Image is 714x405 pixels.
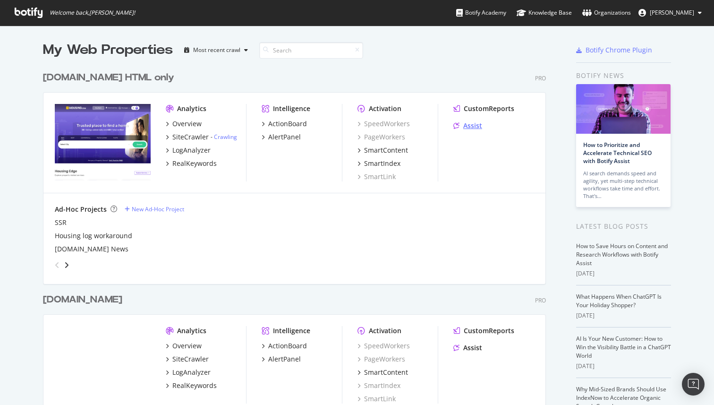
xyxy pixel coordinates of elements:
[211,133,237,141] div: -
[177,104,206,113] div: Analytics
[43,293,122,307] div: [DOMAIN_NAME]
[369,326,401,336] div: Activation
[463,343,482,353] div: Assist
[166,146,211,155] a: LogAnalyzer
[166,381,217,390] a: RealKeywords
[172,381,217,390] div: RealKeywords
[172,341,202,351] div: Overview
[262,341,307,351] a: ActionBoard
[172,159,217,168] div: RealKeywords
[166,159,217,168] a: RealKeywords
[268,132,301,142] div: AlertPanel
[576,70,671,81] div: Botify news
[63,260,70,270] div: angle-right
[357,341,410,351] a: SpeedWorkers
[576,84,671,134] img: How to Prioritize and Accelerate Technical SEO with Botify Assist
[50,9,135,17] span: Welcome back, [PERSON_NAME] !
[576,335,671,360] a: AI Is Your New Customer: How to Win the Visibility Battle in a ChatGPT World
[55,231,132,241] div: Housing log workaround
[576,362,671,371] div: [DATE]
[357,368,408,377] a: SmartContent
[43,71,178,85] a: [DOMAIN_NAME] HTML only
[172,119,202,129] div: Overview
[43,71,174,85] div: [DOMAIN_NAME] HTML only
[583,141,652,165] a: How to Prioritize and Accelerate Technical SEO with Botify Assist
[268,119,307,129] div: ActionBoard
[172,132,209,142] div: SiteCrawler
[453,121,482,130] a: Assist
[357,354,405,364] a: PageWorkers
[55,244,128,254] a: [DOMAIN_NAME] News
[464,326,514,336] div: CustomReports
[576,311,671,320] div: [DATE]
[586,45,652,55] div: Botify Chrome Plugin
[631,5,709,20] button: [PERSON_NAME]
[463,121,482,130] div: Assist
[55,218,67,227] a: SSR
[132,205,184,213] div: New Ad-Hoc Project
[262,354,301,364] a: AlertPanel
[576,242,668,267] a: How to Save Hours on Content and Research Workflows with Botify Assist
[364,368,408,377] div: SmartContent
[650,9,694,17] span: Prabal Partap
[576,269,671,278] div: [DATE]
[357,132,405,142] a: PageWorkers
[172,368,211,377] div: LogAnalyzer
[268,341,307,351] div: ActionBoard
[55,104,151,181] img: www.Housing.com
[177,326,206,336] div: Analytics
[166,132,237,142] a: SiteCrawler- Crawling
[125,205,184,213] a: New Ad-Hoc Project
[273,104,310,113] div: Intelligence
[576,293,662,309] a: What Happens When ChatGPT Is Your Holiday Shopper?
[682,373,705,396] div: Open Intercom Messenger
[43,293,126,307] a: [DOMAIN_NAME]
[576,45,652,55] a: Botify Chrome Plugin
[166,368,211,377] a: LogAnalyzer
[456,8,506,17] div: Botify Academy
[364,159,400,168] div: SmartIndex
[357,146,408,155] a: SmartContent
[535,296,546,304] div: Pro
[369,104,401,113] div: Activation
[268,354,301,364] div: AlertPanel
[357,394,396,404] a: SmartLink
[576,221,671,232] div: Latest Blog Posts
[214,133,237,141] a: Crawling
[180,43,252,58] button: Most recent crawl
[583,170,663,200] div: AI search demands speed and agility, yet multi-step technical workflows take time and effort. Tha...
[166,354,209,364] a: SiteCrawler
[172,146,211,155] div: LogAnalyzer
[55,326,151,403] img: www.realestate.com.au
[582,8,631,17] div: Organizations
[172,354,209,364] div: SiteCrawler
[262,132,301,142] a: AlertPanel
[166,341,202,351] a: Overview
[453,343,482,353] a: Assist
[464,104,514,113] div: CustomReports
[43,41,173,60] div: My Web Properties
[453,104,514,113] a: CustomReports
[51,258,63,273] div: angle-left
[55,205,107,214] div: Ad-Hoc Projects
[262,119,307,129] a: ActionBoard
[357,172,396,181] a: SmartLink
[357,381,400,390] a: SmartIndex
[364,146,408,155] div: SmartContent
[273,326,310,336] div: Intelligence
[357,159,400,168] a: SmartIndex
[535,74,546,82] div: Pro
[166,119,202,129] a: Overview
[453,326,514,336] a: CustomReports
[193,47,240,53] div: Most recent crawl
[357,119,410,129] a: SpeedWorkers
